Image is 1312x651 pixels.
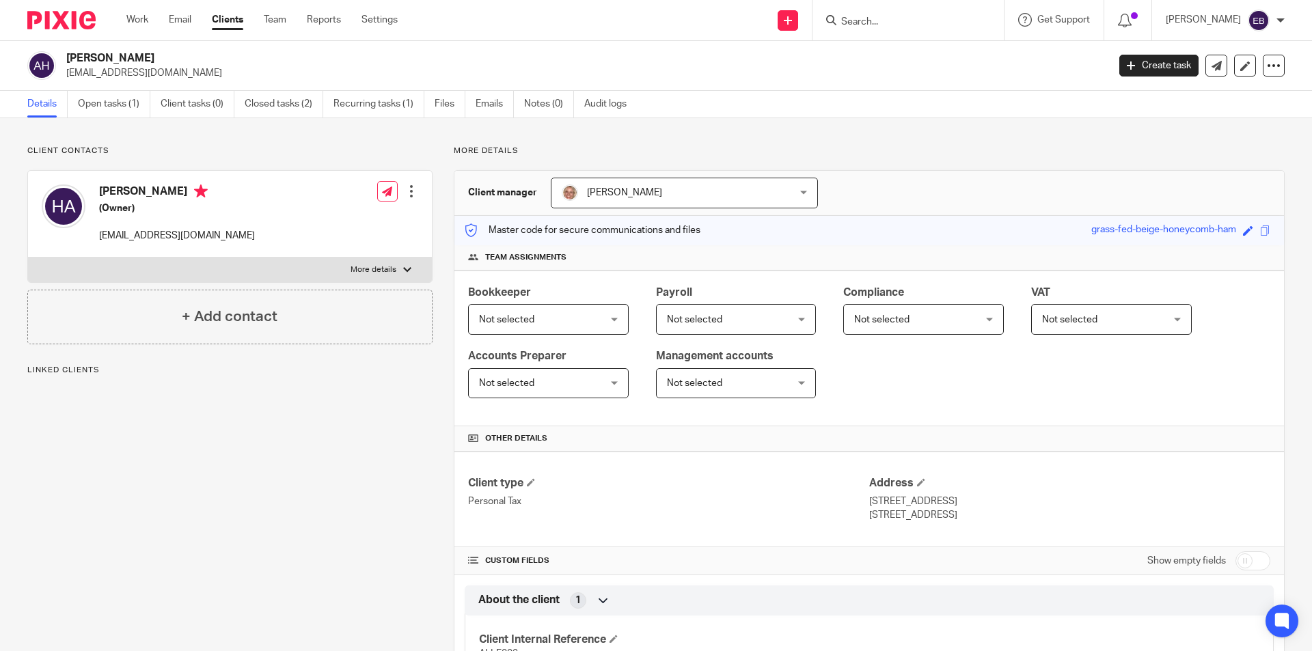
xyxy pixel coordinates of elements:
p: Linked clients [27,365,433,376]
a: Open tasks (1) [78,91,150,117]
h4: Address [869,476,1270,490]
p: More details [454,146,1285,156]
img: svg%3E [42,184,85,228]
a: Email [169,13,191,27]
span: Other details [485,433,547,444]
div: grass-fed-beige-honeycomb-ham [1091,223,1236,238]
span: Compliance [843,287,904,298]
span: Bookkeeper [468,287,531,298]
i: Primary [194,184,208,198]
span: Not selected [667,378,722,388]
span: Get Support [1037,15,1090,25]
a: Closed tasks (2) [245,91,323,117]
p: Client contacts [27,146,433,156]
a: Audit logs [584,91,637,117]
span: Not selected [854,315,910,324]
a: Recurring tasks (1) [333,91,424,117]
p: Master code for secure communications and files [465,223,700,237]
span: Accounts Preparer [468,350,566,361]
span: [PERSON_NAME] [587,188,662,197]
h4: CUSTOM FIELDS [468,555,869,566]
a: Notes (0) [524,91,574,117]
h4: Client Internal Reference [479,633,869,647]
h3: Client manager [468,186,537,199]
img: svg%3E [1248,10,1270,31]
img: SJ.jpg [562,184,578,201]
img: Pixie [27,11,96,29]
a: Client tasks (0) [161,91,234,117]
p: More details [351,264,396,275]
a: Details [27,91,68,117]
p: [PERSON_NAME] [1166,13,1241,27]
span: Team assignments [485,252,566,263]
p: [EMAIL_ADDRESS][DOMAIN_NAME] [99,229,255,243]
a: Create task [1119,55,1199,77]
span: Not selected [1042,315,1097,324]
a: Files [435,91,465,117]
h4: [PERSON_NAME] [99,184,255,202]
a: Clients [212,13,243,27]
h2: [PERSON_NAME] [66,51,892,66]
span: VAT [1031,287,1050,298]
a: Emails [476,91,514,117]
p: [STREET_ADDRESS] [869,495,1270,508]
h4: Client type [468,476,869,490]
p: [EMAIL_ADDRESS][DOMAIN_NAME] [66,66,1099,80]
span: Management accounts [656,350,774,361]
p: [STREET_ADDRESS] [869,508,1270,522]
a: Work [126,13,148,27]
span: Not selected [479,315,534,324]
span: Payroll [656,287,692,298]
a: Settings [361,13,398,27]
a: Reports [307,13,341,27]
input: Search [840,16,963,29]
span: Not selected [667,315,722,324]
label: Show empty fields [1147,554,1226,568]
span: Not selected [479,378,534,388]
img: svg%3E [27,51,56,80]
h5: (Owner) [99,202,255,215]
span: About the client [478,593,560,607]
span: 1 [575,594,581,607]
p: Personal Tax [468,495,869,508]
h4: + Add contact [182,306,277,327]
a: Team [264,13,286,27]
